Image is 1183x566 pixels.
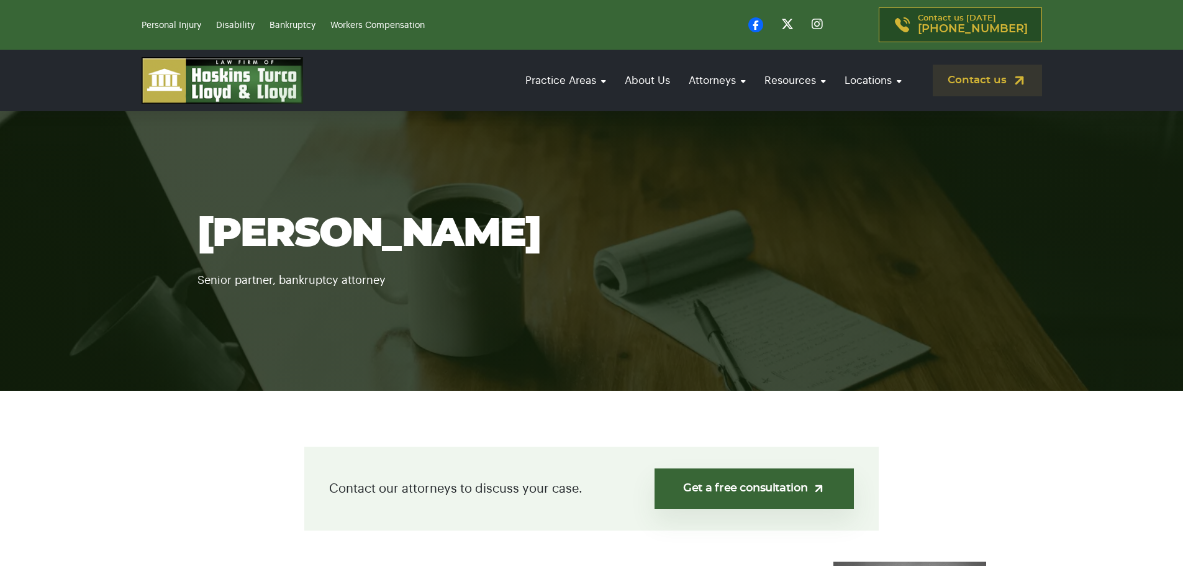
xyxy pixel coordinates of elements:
[933,65,1042,96] a: Contact us
[812,482,825,495] img: arrow-up-right-light.svg
[216,21,255,30] a: Disability
[918,23,1028,35] span: [PHONE_NUMBER]
[197,256,986,290] p: Senior partner, bankruptcy attorney
[142,21,201,30] a: Personal Injury
[519,63,612,98] a: Practice Areas
[682,63,752,98] a: Attorneys
[270,21,315,30] a: Bankruptcy
[330,21,425,30] a: Workers Compensation
[655,468,854,509] a: Get a free consultation
[197,212,986,256] h1: [PERSON_NAME]
[619,63,676,98] a: About Us
[838,63,908,98] a: Locations
[304,447,879,531] div: Contact our attorneys to discuss your case.
[758,63,832,98] a: Resources
[142,57,303,104] img: logo
[879,7,1042,42] a: Contact us [DATE][PHONE_NUMBER]
[918,14,1028,35] p: Contact us [DATE]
